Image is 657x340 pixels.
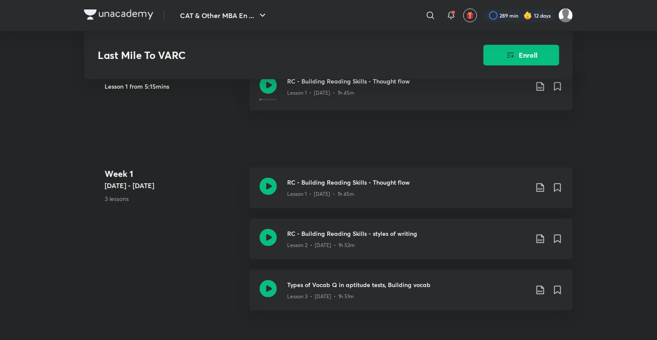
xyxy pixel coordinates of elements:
img: Company Logo [84,9,153,20]
h5: Lesson 1 from 5:15mins [105,82,242,91]
h4: Week 1 [105,167,242,180]
a: Types of Vocab Q in aptitude tests, Building vocabLesson 3 • [DATE] • 1h 51m [249,270,573,321]
p: Lesson 1 • [DATE] • 1h 45m [287,190,354,198]
p: Lesson 3 • [DATE] • 1h 51m [287,293,354,300]
button: Enroll [483,45,559,65]
h5: [DATE] - [DATE] [105,180,242,191]
a: Company Logo [84,9,153,22]
img: Aparna Dubey [558,8,573,23]
a: RC - Building Reading Skills - Thought flowLesson 1 • [DATE] • 1h 45m [249,66,573,121]
p: Lesson 2 • [DATE] • 1h 52m [287,241,355,249]
h3: Types of Vocab Q in aptitude tests, Building vocab [287,280,528,289]
a: RC - Building Reading Skills - styles of writingLesson 2 • [DATE] • 1h 52m [249,219,573,270]
button: avatar [463,9,477,22]
h3: RC - Building Reading Skills - Thought flow [287,178,528,187]
h3: RC - Building Reading Skills - styles of writing [287,229,528,238]
p: 3 lessons [105,194,242,203]
p: Lesson 1 • [DATE] • 1h 45m [287,89,354,97]
a: RC - Building Reading Skills - Thought flowLesson 1 • [DATE] • 1h 45m [249,167,573,219]
h3: Last Mile To VARC [98,49,435,62]
img: avatar [466,12,474,19]
h3: RC - Building Reading Skills - Thought flow [287,77,528,86]
img: streak [524,11,532,20]
button: CAT & Other MBA En ... [175,7,273,24]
